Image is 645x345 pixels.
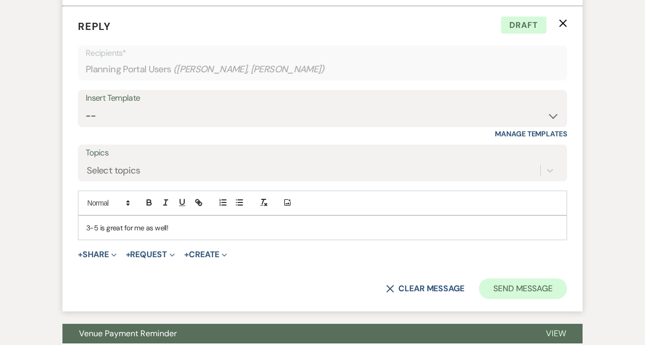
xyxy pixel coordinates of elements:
[386,285,464,293] button: Clear message
[86,222,559,233] p: 3-5 is great for me as well!
[78,250,117,259] button: Share
[501,17,546,34] span: Draft
[184,250,189,259] span: +
[79,328,177,339] span: Venue Payment Reminder
[78,250,83,259] span: +
[529,324,583,343] button: View
[126,250,131,259] span: +
[86,46,559,60] p: Recipients*
[86,146,559,161] label: Topics
[86,59,559,80] div: Planning Portal Users
[87,163,140,177] div: Select topics
[479,278,567,299] button: Send Message
[86,91,559,106] div: Insert Template
[78,20,111,33] span: Reply
[495,129,567,138] a: Manage Templates
[173,62,325,76] span: ( [PERSON_NAME], [PERSON_NAME] )
[126,250,175,259] button: Request
[184,250,227,259] button: Create
[546,328,566,339] span: View
[62,324,529,343] button: Venue Payment Reminder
